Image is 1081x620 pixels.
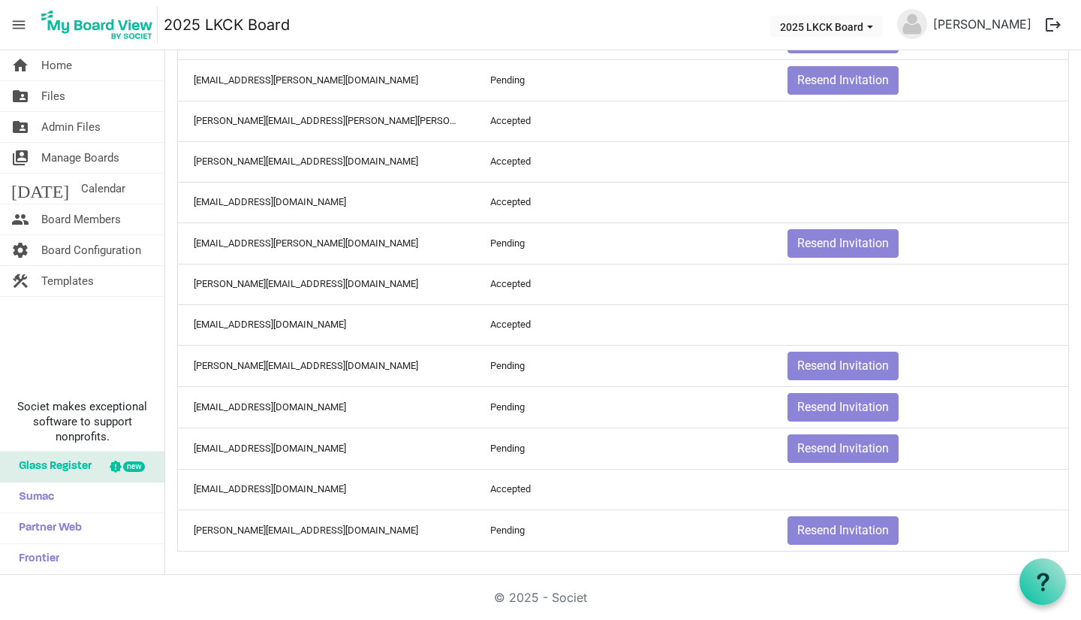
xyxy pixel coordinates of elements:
[772,141,1068,182] td: is template cell column header
[772,222,1068,264] td: Resend Invitation is template cell column header
[11,50,29,80] span: home
[474,345,771,386] td: Pending column header Invitation Status
[772,386,1068,428] td: Resend Invitation is template cell column header
[787,393,899,422] button: Resend Invitation
[474,222,771,264] td: Pending column header Invitation Status
[927,9,1037,39] a: [PERSON_NAME]
[41,266,94,296] span: Templates
[178,141,474,182] td: darcee@lovekckids.org column header Email Address
[897,9,927,39] img: no-profile-picture.svg
[81,174,125,204] span: Calendar
[787,352,899,380] button: Resend Invitation
[178,428,474,469] td: omikneupper@gmail.com column header Email Address
[178,304,474,345] td: shellydleonard@gmail.com column header Email Address
[178,469,474,510] td: minyu@oakhillsgroup.com column header Email Address
[787,229,899,258] button: Resend Invitation
[474,428,771,469] td: Pending column header Invitation Status
[11,452,92,482] span: Glass Register
[772,264,1068,304] td: is template cell column header
[41,204,121,234] span: Board Members
[11,266,29,296] span: construction
[474,386,771,428] td: Pending column header Invitation Status
[770,16,883,37] button: 2025 LKCK Board dropdownbutton
[787,66,899,95] button: Resend Invitation
[11,174,69,204] span: [DATE]
[494,590,587,605] a: © 2025 - Societ
[772,510,1068,551] td: Resend Invitation is template cell column header
[41,81,65,111] span: Files
[11,143,29,173] span: switch_account
[772,345,1068,386] td: Resend Invitation is template cell column header
[178,59,474,101] td: cayman.gentry@frostbank.com column header Email Address
[772,304,1068,345] td: is template cell column header
[474,59,771,101] td: Pending column header Invitation Status
[11,204,29,234] span: people
[474,101,771,141] td: Accepted column header Invitation Status
[7,399,158,444] span: Societ makes exceptional software to support nonprofits.
[41,235,141,265] span: Board Configuration
[474,510,771,551] td: Pending column header Invitation Status
[164,10,290,40] a: 2025 LKCK Board
[772,428,1068,469] td: Resend Invitation is template cell column header
[178,510,474,551] td: laura@lovekckids.org column header Email Address
[772,182,1068,222] td: is template cell column header
[772,59,1068,101] td: Resend Invitation is template cell column header
[178,345,474,386] td: samantha@dasgreenhaus.org column header Email Address
[5,11,33,39] span: menu
[11,544,59,574] span: Frontier
[37,6,164,44] a: My Board View Logo
[787,434,899,463] button: Resend Invitation
[11,513,82,543] span: Partner Web
[11,235,29,265] span: settings
[178,264,474,304] td: jacquie@lovekckids.org column header Email Address
[41,112,101,142] span: Admin Files
[772,469,1068,510] td: is template cell column header
[474,182,771,222] td: Accepted column header Invitation Status
[178,222,474,264] td: jack.terrazas@gmail.com column header Email Address
[178,101,474,141] td: marcus.garcia@halff.com column header Email Address
[11,482,54,513] span: Sumac
[474,264,771,304] td: Accepted column header Invitation Status
[474,469,771,510] td: Accepted column header Invitation Status
[41,143,119,173] span: Manage Boards
[772,101,1068,141] td: is template cell column header
[787,516,899,545] button: Resend Invitation
[474,304,771,345] td: Accepted column header Invitation Status
[178,386,474,428] td: cthompson@texasheritage.bank column header Email Address
[41,50,72,80] span: Home
[1037,9,1069,41] button: logout
[37,6,158,44] img: My Board View Logo
[123,461,145,472] div: new
[474,141,771,182] td: Accepted column header Invitation Status
[178,182,474,222] td: ryankristi@gvtc.com column header Email Address
[11,112,29,142] span: folder_shared
[11,81,29,111] span: folder_shared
